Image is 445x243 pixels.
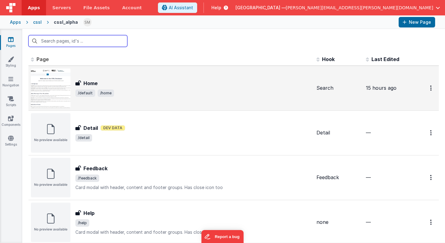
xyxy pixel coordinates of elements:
iframe: Marker.io feedback button [201,230,244,243]
span: Apps [28,5,40,11]
span: Help [211,5,221,11]
p: Card modal with header, content and footer groups. Has close icon too [75,184,311,191]
span: Dev Data [100,125,125,131]
div: Apps [10,19,21,25]
span: — [366,174,371,180]
span: Hook [322,56,335,62]
span: AI Assistant [169,5,193,11]
img: e9616e60dfe10b317d64a5e98ec8e357 [83,18,92,27]
h3: Feedback [83,165,108,172]
span: — [366,130,371,136]
button: Options [426,82,436,94]
span: Last Edited [371,56,399,62]
div: cssl_alpha [54,19,78,25]
p: Card modal with header, content and footer groups. Has close icon too [75,229,311,235]
input: Search pages, id's ... [28,35,127,47]
h3: Help [83,209,95,217]
span: Servers [52,5,71,11]
h3: Home [83,80,98,87]
div: none [316,219,361,226]
h3: Detail [83,124,98,132]
button: [GEOGRAPHIC_DATA] — [PERSON_NAME][EMAIL_ADDRESS][PERSON_NAME][DOMAIN_NAME] [235,5,440,11]
button: AI Assistant [158,2,197,13]
span: /default [75,89,95,97]
span: /detail [75,134,92,142]
span: — [366,219,371,225]
span: Page [36,56,49,62]
span: /home [98,89,114,97]
span: /help [75,219,89,227]
div: Detail [316,129,361,136]
span: [GEOGRAPHIC_DATA] — [235,5,286,11]
span: 15 hours ago [366,85,396,91]
span: File Assets [83,5,110,11]
span: /feedback [75,175,99,182]
span: [PERSON_NAME][EMAIL_ADDRESS][PERSON_NAME][DOMAIN_NAME] [286,5,433,11]
div: Feedback [316,174,361,181]
button: Options [426,171,436,184]
button: Options [426,126,436,139]
div: cssl [33,19,42,25]
button: New Page [399,17,435,27]
div: Search [316,84,361,92]
button: Options [426,216,436,229]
